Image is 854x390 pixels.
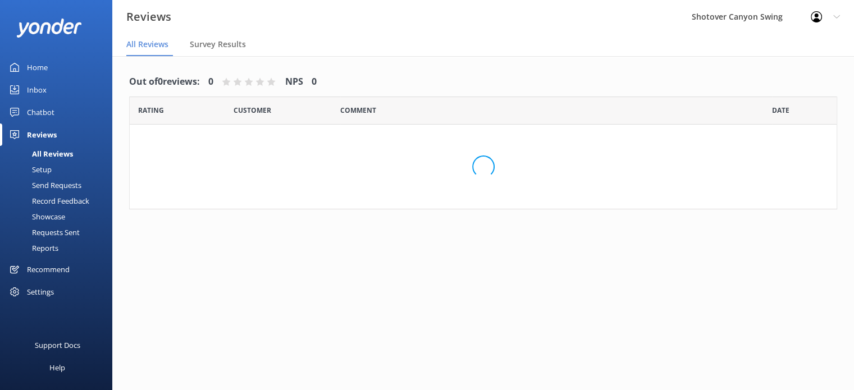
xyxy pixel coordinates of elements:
h4: NPS [285,75,303,89]
div: Setup [7,162,52,177]
div: Reports [7,240,58,256]
a: Record Feedback [7,193,112,209]
h4: 0 [208,75,213,89]
div: Inbox [27,79,47,101]
img: yonder-white-logo.png [17,19,81,37]
a: All Reviews [7,146,112,162]
div: Support Docs [35,334,80,356]
span: Date [772,105,789,116]
div: Recommend [27,258,70,281]
div: Settings [27,281,54,303]
div: Help [49,356,65,379]
a: Showcase [7,209,112,224]
div: Reviews [27,123,57,146]
div: Chatbot [27,101,54,123]
h3: Reviews [126,8,171,26]
a: Send Requests [7,177,112,193]
a: Setup [7,162,112,177]
div: Requests Sent [7,224,80,240]
h4: 0 [312,75,317,89]
span: Question [340,105,376,116]
div: Send Requests [7,177,81,193]
h4: Out of 0 reviews: [129,75,200,89]
span: Date [138,105,164,116]
a: Requests Sent [7,224,112,240]
span: Date [234,105,271,116]
div: All Reviews [7,146,73,162]
div: Record Feedback [7,193,89,209]
span: All Reviews [126,39,168,50]
a: Reports [7,240,112,256]
span: Survey Results [190,39,246,50]
div: Showcase [7,209,65,224]
div: Home [27,56,48,79]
